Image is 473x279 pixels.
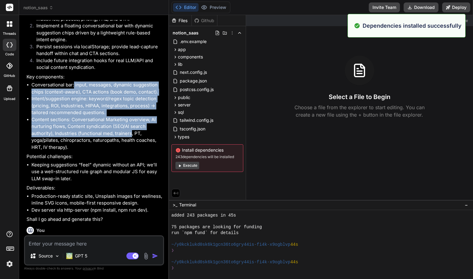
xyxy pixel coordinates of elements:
[175,147,239,153] span: Install dependencies
[171,224,262,230] span: 75 packages are looking for funding
[179,86,214,93] span: postcss.config.js
[178,54,203,60] span: components
[142,253,150,260] img: attachment
[178,102,191,108] span: server
[39,253,53,259] p: Source
[179,38,207,45] span: .env.example
[178,94,190,101] span: public
[31,22,163,43] li: Implement a floating conversational bar with dynamic suggestion chips driven by a lightweight rul...
[27,185,163,192] p: Deliverables:
[179,117,214,124] span: tailwind.config.js
[175,162,199,169] button: Execute
[179,69,208,76] span: next.config.js
[199,3,229,12] button: Preview
[4,96,15,102] label: Upload
[354,22,360,30] img: alert
[171,213,236,218] span: added 243 packages in 45s
[363,22,462,30] p: Dependencies installed successfully
[31,207,163,214] li: Dev server via http-server (npm install, npm run dev).
[31,116,163,151] li: Content sections: Conversational Marketing overview, AI nurturing flows, Content syndication (SEO...
[31,57,163,71] li: Include future integration hooks for real LLM/API and social content syndication.
[31,82,163,95] li: Conversational bar: input, messages, dynamic suggestion chips (context-aware), CTA actions (book ...
[171,242,290,248] span: ~/y0kcklukd0sk6k1gcn36to6gry44is-fi4k-x9ogblvp
[75,253,87,259] p: GPT 5
[31,95,163,116] li: Intent/suggestion engine: keyword/regex topic detection (pricing, ROI, industries, HIPAA, integra...
[179,77,208,85] span: package.json
[178,134,189,140] span: types
[27,153,163,160] p: Potential challenges:
[179,202,196,208] span: Terminal
[442,2,470,12] button: Deploy
[152,253,158,259] img: icon
[178,46,186,53] span: app
[171,259,290,265] span: ~/y0kcklukd0sk6k1gcn36to6gry44is-fi4k-x9ogblvp
[31,193,163,207] li: Production-ready static site, Unsplash images for wellness, inline SVG icons, mobile-first respon...
[23,5,53,11] span: notion_saas
[290,242,298,248] span: 44s
[31,43,163,57] li: Persist sessions via localStorage; provide lead-capture handoff within chat and CTA sections.
[66,253,72,259] img: GPT 5
[404,2,438,12] button: Download
[179,125,206,133] span: tsconfig.json
[55,253,60,259] img: Pick Models
[27,74,163,81] p: Key components:
[369,2,400,12] button: Invite Team
[173,30,199,36] span: notion_saas
[4,259,15,269] img: settings
[83,266,94,270] span: privacy
[175,154,239,159] span: 243 dependencies will be installed
[178,61,183,67] span: lib
[173,3,199,12] button: Editor
[5,52,14,57] label: code
[31,161,163,182] li: Keeping suggestions “feel” dynamic without an API; we’ll use a well-structured rule graph and mod...
[3,31,16,36] label: threads
[169,18,191,24] div: Files
[290,104,429,118] p: Choose a file from the explorer to start editing. You can create a new file using the + button in...
[329,93,390,101] h3: Select a File to Begin
[173,202,177,208] span: >_
[171,248,174,253] span: ❯
[178,109,184,115] span: sql
[290,259,298,265] span: 44s
[463,200,469,210] button: −
[192,18,217,24] div: Github
[24,265,164,271] p: Always double-check its answers. Your in Bind
[36,227,45,233] h6: You
[171,265,174,271] span: ❯
[4,73,15,78] label: GitHub
[27,216,163,223] p: Shall I go ahead and generate this?
[465,202,468,208] span: −
[171,230,239,236] span: run `npm fund` for details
